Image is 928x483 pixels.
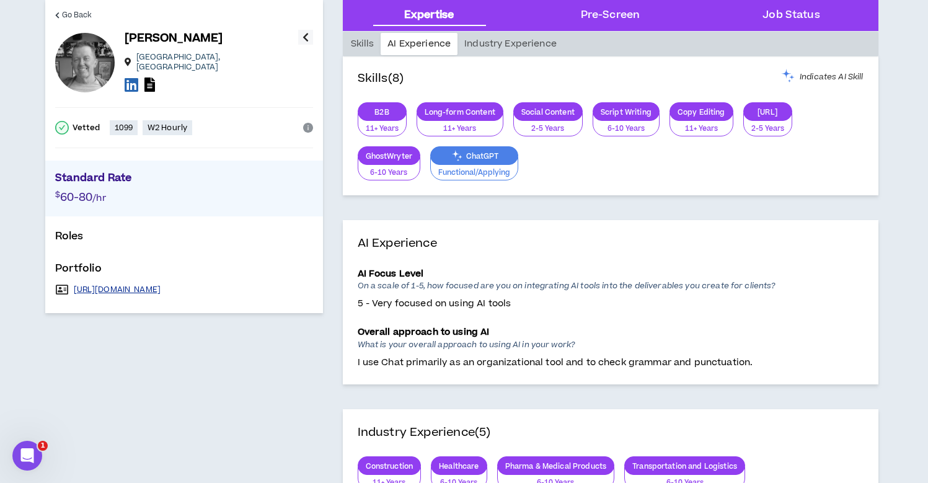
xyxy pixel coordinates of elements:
[404,7,454,24] div: Expertise
[55,261,313,281] p: Portfolio
[55,189,60,200] span: $
[73,123,100,133] p: Vetted
[431,151,518,161] p: ChatGPT
[431,461,486,471] p: Healthcare
[593,113,660,136] button: 6-10 Years
[55,229,313,249] p: Roles
[148,123,187,133] p: W2 Hourly
[55,33,115,92] div: Brian J.
[38,441,48,451] span: 1
[678,123,725,135] p: 11+ Years
[358,356,864,370] p: I use Chat primarily as an organizational tool and to check grammar and punctuation.
[457,33,563,55] div: Industry Experience
[514,107,582,117] p: Social Content
[430,157,518,180] button: Functional/Applying
[74,285,161,295] a: [URL][DOMAIN_NAME]
[55,121,69,135] span: check-circle
[115,123,133,133] p: 1099
[625,461,745,471] p: Transportation and Logistics
[366,167,413,179] p: 6-10 Years
[303,123,313,133] span: info-circle
[366,123,399,135] p: 11+ Years
[125,30,223,47] p: [PERSON_NAME]
[438,167,510,179] p: Functional/Applying
[358,151,420,161] p: GhostWryter
[358,107,406,117] p: B2B
[670,107,733,117] p: Copy Editing
[60,189,93,206] span: 60-80
[581,7,640,24] div: Pre-Screen
[358,281,864,297] p: On a scale of 1-5, how focused are you on integrating AI tools into the deliverables you create f...
[743,113,792,136] button: 2-5 Years
[344,33,381,55] div: Skills
[800,72,864,82] span: Indicates AI Skill
[417,113,503,136] button: 11+ Years
[358,157,421,180] button: 6-10 Years
[358,424,491,441] h4: Industry Experience (5)
[601,123,652,135] p: 6-10 Years
[92,192,105,205] span: /hr
[358,326,864,339] p: Overall approach to using AI
[358,235,864,252] h4: AI Experience
[358,297,864,311] p: 5 - Very focused on using AI tools
[358,113,407,136] button: 11+ Years
[62,9,92,21] span: Go Back
[751,123,784,135] p: 2-5 Years
[358,340,864,356] p: What is your overall approach to using AI in your work?
[498,461,614,471] p: Pharma & Medical Products
[381,33,457,55] div: AI Experience
[358,267,864,281] p: AI Focus Level
[425,123,495,135] p: 11+ Years
[417,107,503,117] p: Long-form Content
[669,113,733,136] button: 11+ Years
[136,52,298,72] p: [GEOGRAPHIC_DATA] , [GEOGRAPHIC_DATA]
[521,123,575,135] p: 2-5 Years
[744,107,792,117] p: [URL]
[513,113,583,136] button: 2-5 Years
[12,441,42,471] iframe: Intercom live chat
[593,107,659,117] p: Script Writing
[358,70,404,87] h4: Skills (8)
[358,461,421,471] p: Construction
[55,171,313,189] p: Standard Rate
[762,7,820,24] div: Job Status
